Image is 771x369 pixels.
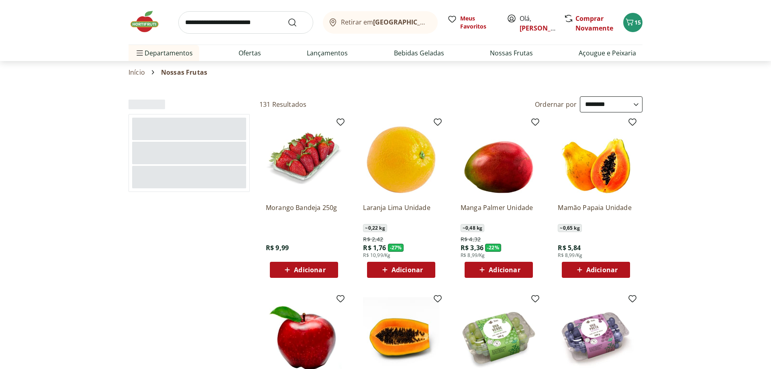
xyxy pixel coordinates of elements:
span: Olá, [520,14,555,33]
button: Adicionar [270,262,338,278]
span: Adicionar [294,267,325,273]
span: ~ 0,22 kg [363,224,387,232]
a: Meus Favoritos [447,14,497,31]
span: R$ 10,99/Kg [363,252,390,259]
img: Mamão Papaia Unidade [558,120,634,197]
span: Nossas Frutas [161,69,207,76]
b: [GEOGRAPHIC_DATA]/[GEOGRAPHIC_DATA] [373,18,508,27]
img: Hortifruti [128,10,169,34]
span: - 22 % [485,244,501,252]
button: Submit Search [288,18,307,27]
span: Adicionar [489,267,520,273]
a: Laranja Lima Unidade [363,203,439,221]
span: - 27 % [388,244,404,252]
a: Nossas Frutas [490,48,533,58]
a: Lançamentos [307,48,348,58]
span: R$ 8,99/Kg [461,252,485,259]
span: Meus Favoritos [460,14,497,31]
a: [PERSON_NAME] [520,24,572,33]
span: R$ 2,42 [363,235,383,243]
input: search [178,11,313,34]
span: Adicionar [586,267,618,273]
span: Departamentos [135,43,193,63]
span: R$ 8,99/Kg [558,252,582,259]
span: 15 [634,18,641,26]
button: Retirar em[GEOGRAPHIC_DATA]/[GEOGRAPHIC_DATA] [323,11,438,34]
span: R$ 3,36 [461,243,483,252]
a: Manga Palmer Unidade [461,203,537,221]
label: Ordernar por [535,100,577,109]
h2: 131 Resultados [259,100,306,109]
button: Adicionar [562,262,630,278]
a: Início [128,69,145,76]
button: Adicionar [367,262,435,278]
span: R$ 4,32 [461,235,481,243]
button: Menu [135,43,145,63]
a: Comprar Novamente [575,14,613,33]
button: Carrinho [623,13,642,32]
a: Açougue e Peixaria [579,48,636,58]
a: Bebidas Geladas [394,48,444,58]
img: Morango Bandeja 250g [266,120,342,197]
a: Mamão Papaia Unidade [558,203,634,221]
span: R$ 9,99 [266,243,289,252]
a: Ofertas [239,48,261,58]
span: Adicionar [392,267,423,273]
img: Manga Palmer Unidade [461,120,537,197]
span: ~ 0,48 kg [461,224,484,232]
img: Laranja Lima Unidade [363,120,439,197]
span: Retirar em [341,18,430,26]
a: Morango Bandeja 250g [266,203,342,221]
span: ~ 0,65 kg [558,224,581,232]
button: Adicionar [465,262,533,278]
span: R$ 5,84 [558,243,581,252]
span: R$ 1,76 [363,243,386,252]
